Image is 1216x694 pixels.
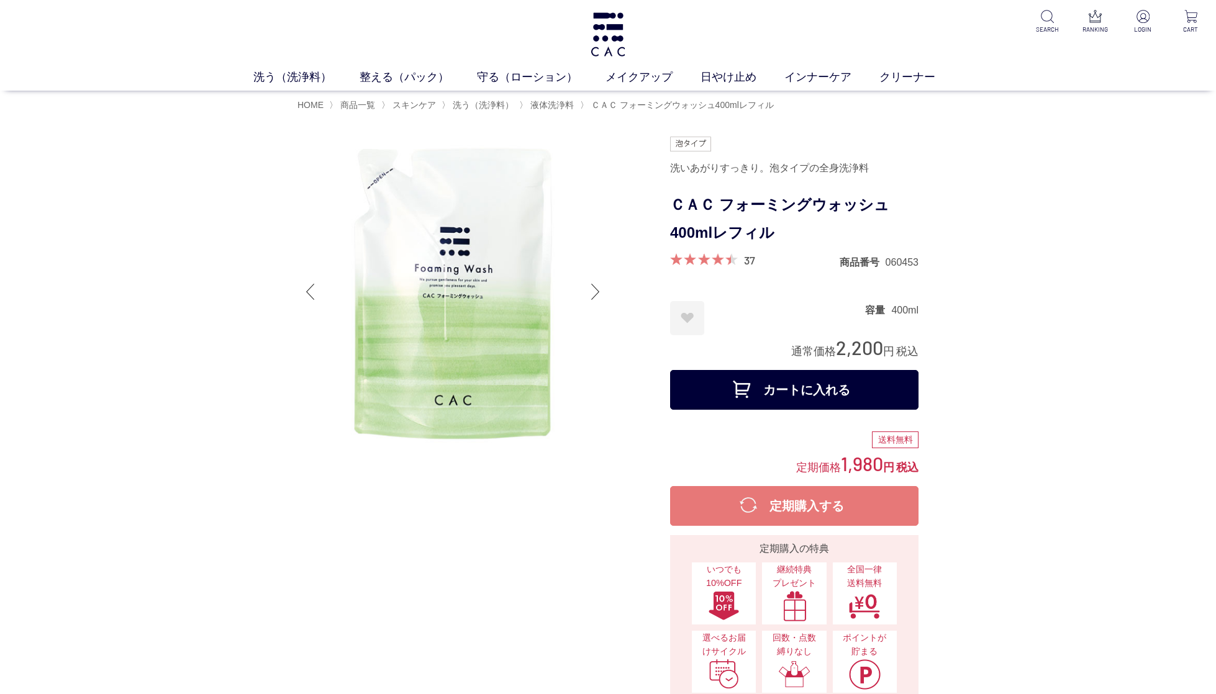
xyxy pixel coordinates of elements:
a: ＣＡＣ フォーミングウォッシュ400mlレフィル [589,100,774,110]
img: logo [589,12,628,56]
span: 選べるお届けサイクル [698,631,750,658]
span: 洗う（洗浄料） [453,100,514,110]
a: 洗う（洗浄料） [253,69,360,86]
span: 1,980 [841,452,883,475]
button: カートに入れる [670,370,919,410]
li: 〉 [381,99,439,111]
img: 選べるお届けサイクル [708,659,740,690]
a: クリーナー [879,69,963,86]
span: いつでも10%OFF [698,563,750,590]
dd: 060453 [886,256,919,269]
span: 円 [883,461,894,474]
img: 回数・点数縛りなし [778,659,810,690]
p: LOGIN [1128,25,1158,34]
div: 洗いあがりすっきり。泡タイプの全身洗浄料 [670,158,919,179]
a: SEARCH [1032,10,1063,34]
span: 商品一覧 [340,100,375,110]
a: RANKING [1080,10,1110,34]
p: CART [1176,25,1206,34]
span: 回数・点数縛りなし [768,631,820,658]
img: ポイントが貯まる [848,659,881,690]
h1: ＣＡＣ フォーミングウォッシュ400mlレフィル [670,191,919,247]
span: 継続特典 プレゼント [768,563,820,590]
a: 日やけ止め [701,69,784,86]
div: 定期購入の特典 [675,541,914,556]
span: 税込 [896,461,919,474]
a: LOGIN [1128,10,1158,34]
a: 守る（ローション） [477,69,606,86]
dt: 商品番号 [840,256,886,269]
li: 〉 [329,99,378,111]
a: 液体洗浄料 [528,100,574,110]
span: 税込 [896,345,919,358]
img: 泡タイプ [670,137,711,151]
a: 整える（パック） [360,69,477,86]
a: お気に入りに登録する [670,301,704,335]
span: 液体洗浄料 [530,100,574,110]
a: 37 [744,253,755,267]
a: スキンケア [390,100,436,110]
span: ＣＡＣ フォーミングウォッシュ400mlレフィル [591,100,774,110]
a: HOME [297,100,324,110]
button: 定期購入する [670,486,919,526]
a: 洗う（洗浄料） [450,100,514,110]
a: インナーケア [784,69,879,86]
li: 〉 [580,99,777,111]
img: いつでも10%OFF [708,590,740,621]
a: メイクアップ [606,69,701,86]
img: ＣＡＣ フォーミングウォッシュ400mlレフィル [297,137,608,447]
span: 2,200 [836,336,883,359]
img: 継続特典プレゼント [778,590,810,621]
span: 全国一律 送料無料 [839,563,891,590]
li: 〉 [519,99,577,111]
img: 全国一律送料無料 [848,590,881,621]
span: スキンケア [392,100,436,110]
span: ポイントが貯まる [839,631,891,658]
p: RANKING [1080,25,1110,34]
p: SEARCH [1032,25,1063,34]
a: CART [1176,10,1206,34]
a: 商品一覧 [338,100,375,110]
li: 〉 [442,99,517,111]
span: 定期価格 [796,460,841,474]
div: 送料無料 [872,431,919,449]
span: 通常価格 [791,345,836,358]
dt: 容量 [865,304,891,317]
span: 円 [883,345,894,358]
dd: 400ml [891,304,919,317]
